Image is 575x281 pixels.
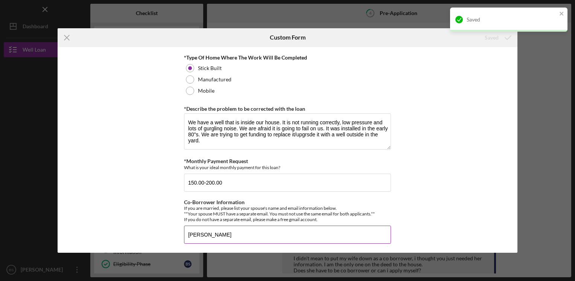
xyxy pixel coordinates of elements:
[184,165,391,170] div: What is your ideal monthly payment for this loan?
[559,11,564,18] button: close
[184,205,391,222] div: If you are married, please list your spouse's name and email information below. **Your spouse MUS...
[198,65,222,71] label: Stick Built
[198,88,214,94] label: Mobile
[184,105,305,112] label: *Describe the problem to be corrected with the loan
[270,34,306,41] h6: Custom Form
[184,158,248,164] label: *Monthly Payment Request
[184,55,391,61] div: *Type Of Home Where The Work Will Be Completed
[184,199,245,205] label: Co-Borrower Information
[198,76,231,82] label: Manufactured
[184,113,391,150] textarea: We have a well that is inside our house. It is not running correctly, low pressure and lots of gu...
[467,17,557,23] div: Saved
